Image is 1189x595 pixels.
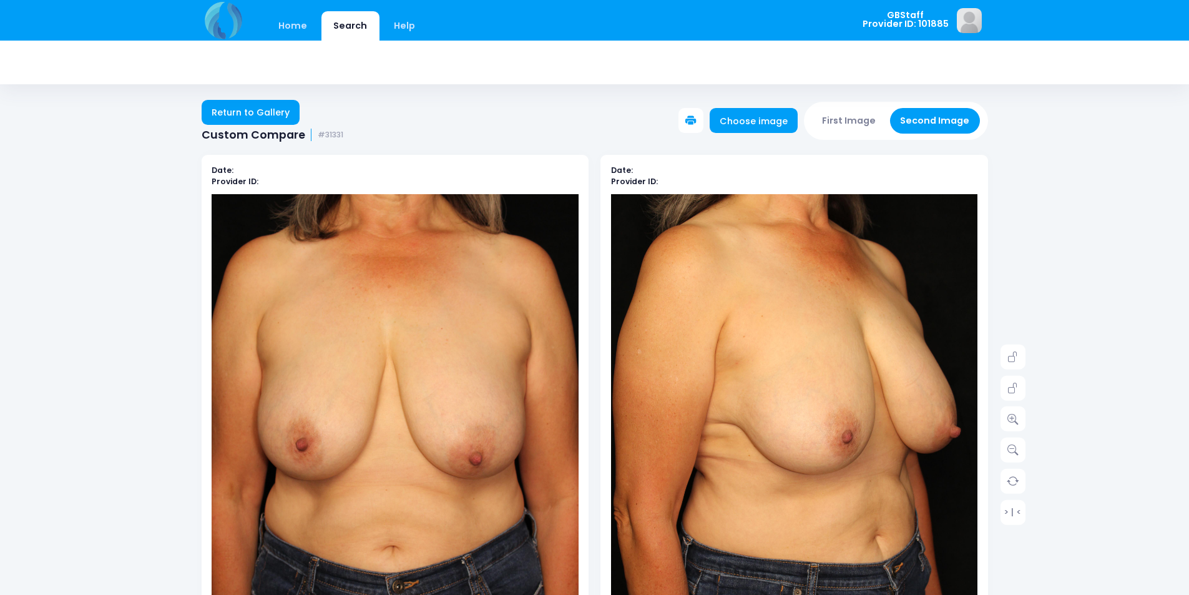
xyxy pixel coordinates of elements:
[957,8,982,33] img: image
[202,100,300,125] a: Return to Gallery
[212,165,233,175] b: Date:
[318,130,343,140] small: #31331
[611,176,658,187] b: Provider ID:
[202,129,305,142] span: Custom Compare
[321,11,379,41] a: Search
[890,108,980,134] button: Second Image
[863,11,949,29] span: GBStaff Provider ID: 101885
[212,176,258,187] b: Provider ID:
[267,11,320,41] a: Home
[812,108,886,134] button: First Image
[1001,499,1025,524] a: > | <
[381,11,427,41] a: Help
[611,165,633,175] b: Date:
[710,108,798,133] a: Choose image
